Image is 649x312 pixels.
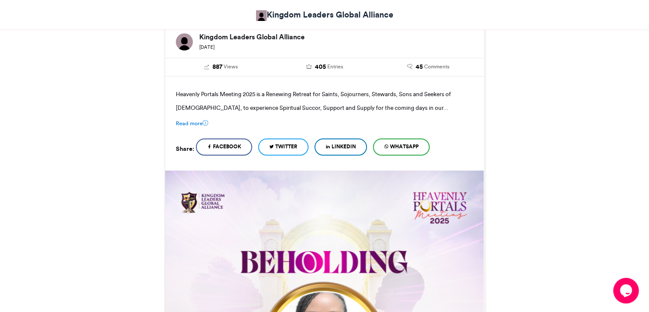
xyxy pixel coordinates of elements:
a: 887 Views [176,62,267,72]
a: 45 Comments [383,62,474,72]
span: 405 [314,62,326,72]
a: Twitter [258,138,308,156]
img: Kingdom Leaders Global Alliance [256,10,267,21]
a: WhatsApp [373,138,430,156]
span: Views [224,63,238,71]
span: LinkedIn [332,143,356,150]
img: Kingdom Leaders Global Alliance [176,33,193,50]
span: 887 [212,62,222,72]
small: [DATE] [199,44,215,50]
h5: Share: [176,143,194,154]
p: Heavenly Portals Meeting 2025 is a Renewing Retreat for Saints, Sojourners, Stewards, Sons and Se... [176,87,474,115]
span: WhatsApp [390,143,419,150]
a: Kingdom Leaders Global Alliance [256,9,393,21]
a: Facebook [196,138,252,156]
span: Twitter [275,143,297,150]
span: Comments [424,63,449,71]
iframe: chat widget [613,278,640,303]
a: 405 Entries [279,62,370,72]
h6: Kingdom Leaders Global Alliance [199,33,474,40]
span: Facebook [213,143,241,150]
a: Read more [176,119,208,127]
span: 45 [416,62,423,72]
a: LinkedIn [314,138,367,156]
span: Entries [327,63,343,71]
